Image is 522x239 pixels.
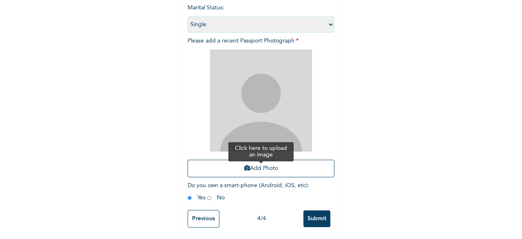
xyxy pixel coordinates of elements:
span: Please add a recent Passport Photograph [188,38,334,181]
span: Marital Status : [188,5,334,27]
input: Submit [303,210,330,227]
div: 4 / 4 [219,214,303,223]
button: Add Photo [188,160,334,177]
input: Previous [188,210,219,228]
img: Crop [210,49,312,152]
span: Do you own a smart-phone (Android, iOS, etc) : Yes No [188,183,309,201]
